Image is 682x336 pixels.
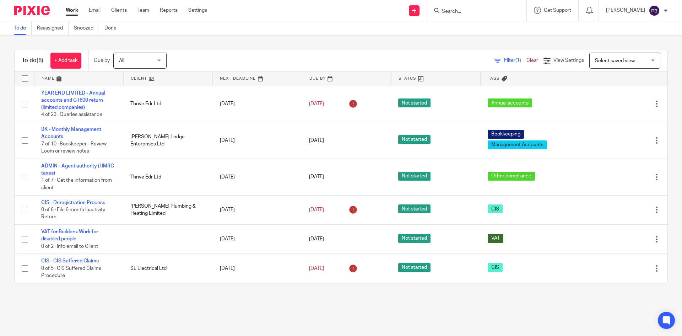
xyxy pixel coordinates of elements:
span: CIS [488,263,503,272]
span: Not started [398,204,431,213]
span: 1 of 7 · Get the information from client [41,178,112,191]
span: Not started [398,98,431,107]
span: [DATE] [309,237,324,242]
td: [DATE] [213,86,302,122]
td: [PERSON_NAME] Plumbing & Heating Limited [123,195,212,224]
span: Not started [398,234,431,243]
a: Reports [160,7,178,14]
a: Done [104,21,122,35]
span: 0 of 5 · CIS Suffered Claims Procedure [41,266,101,278]
td: [DATE] [213,159,302,195]
a: CIS - CIS Suffered Claims [41,258,99,263]
span: Get Support [544,8,571,13]
span: All [119,58,124,63]
span: (6) [37,58,43,63]
a: To do [14,21,32,35]
a: YEAR END LIMITED - Annual accounts and CT600 return (limited companies) [41,91,105,110]
span: View Settings [553,58,584,63]
span: Select saved view [595,58,635,63]
a: BK - Monthly Management Accounts [41,127,101,139]
p: Due by [94,57,110,64]
a: + Add task [50,53,81,69]
span: VAT [488,234,503,243]
span: [DATE] [309,101,324,106]
a: Snoozed [74,21,99,35]
td: SL Electrical Ltd [123,254,212,283]
input: Search [441,9,505,15]
span: (1) [515,58,521,63]
img: svg%3E [649,5,660,16]
span: [DATE] [309,266,324,271]
a: VAT for Builders: Work for disabled people [41,229,98,241]
td: Thrive Edr Ltd [123,86,212,122]
span: 0 of 2 · Info email to Client [41,244,98,249]
td: [DATE] [213,195,302,224]
td: [PERSON_NAME] Lodge Enterprises Ltd [123,122,212,159]
span: Not started [398,172,431,181]
td: [DATE] [213,225,302,254]
span: Other compliance [488,172,535,181]
img: Pixie [14,6,50,15]
span: Annual accounts [488,98,532,107]
span: Tags [488,76,500,80]
span: Not started [398,263,431,272]
a: Settings [188,7,207,14]
a: CIS - Deregistration Process [41,200,105,205]
a: Work [66,7,78,14]
span: Not started [398,135,431,144]
span: [DATE] [309,175,324,180]
a: ADMIN - Agent authority (HMRC taxes) [41,164,114,176]
span: 0 of 6 · File 6 month Inactivity Return [41,207,105,220]
span: Bookkeeping [488,130,524,139]
a: Email [89,7,101,14]
span: 7 of 10 · Bookkeeper - Review Loom or review notes [41,142,107,154]
a: Team [137,7,149,14]
td: [DATE] [213,254,302,283]
span: CIS [488,204,503,213]
span: 4 of 23 · Queries assistance [41,112,102,117]
td: [DATE] [213,122,302,159]
span: [DATE] [309,207,324,212]
a: Clients [111,7,127,14]
p: [PERSON_NAME] [606,7,645,14]
span: Filter [504,58,526,63]
td: Thrive Edr Ltd [123,159,212,195]
a: Clear [526,58,538,63]
span: [DATE] [309,138,324,143]
span: Management Accounts [488,140,547,149]
h1: To do [22,57,43,64]
a: Reassigned [37,21,69,35]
